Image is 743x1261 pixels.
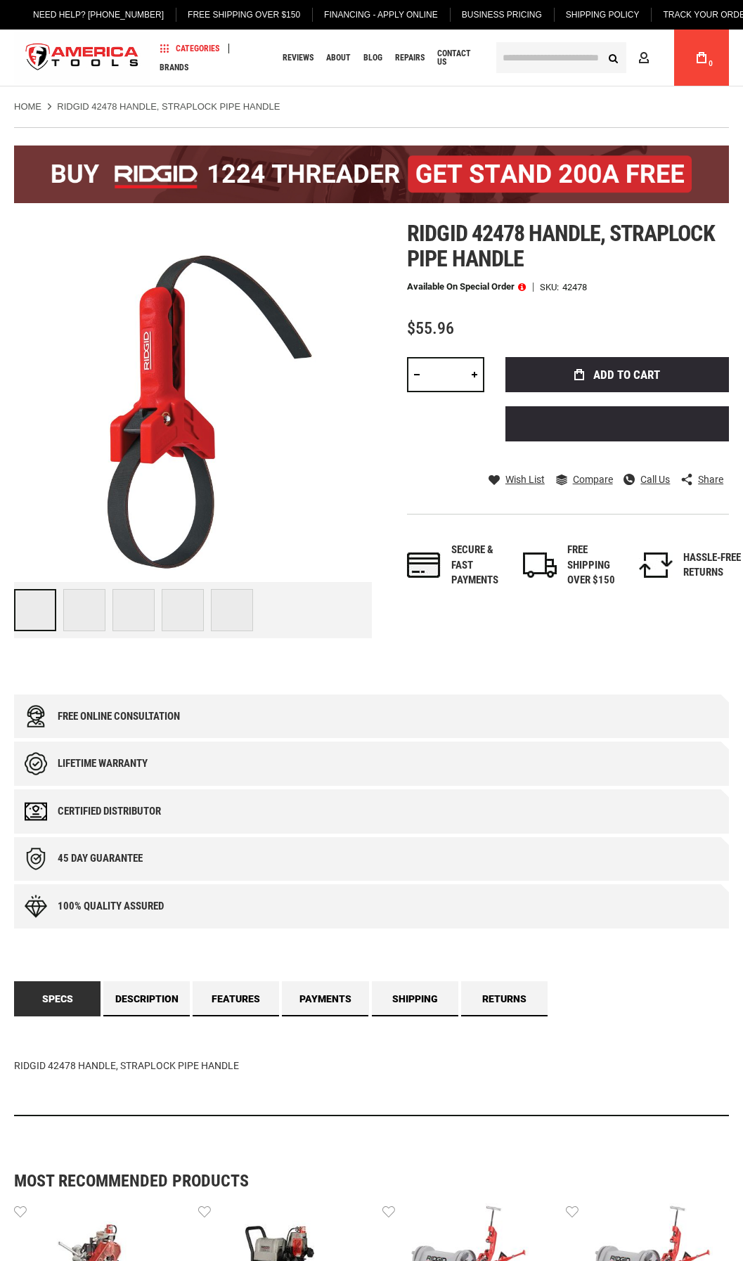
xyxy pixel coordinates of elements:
[153,39,226,58] a: Categories
[451,543,509,588] div: Secure & fast payments
[58,853,143,865] div: 45 day Guarantee
[566,10,640,20] span: Shipping Policy
[573,474,613,484] span: Compare
[556,473,613,486] a: Compare
[103,981,190,1016] a: Description
[14,981,101,1016] a: Specs
[193,981,279,1016] a: Features
[407,282,526,292] p: Available on Special Order
[58,758,148,770] div: Lifetime warranty
[160,63,188,72] span: Brands
[357,48,389,67] a: Blog
[276,48,320,67] a: Reviews
[58,711,180,723] div: Free online consultation
[14,1016,729,1116] div: RIDGID 42478 HANDLE, STRAPLOCK PIPE HANDLE
[211,582,253,638] div: RIDGID 42478 HANDLE, STRAPLOCK PIPE HANDLE
[14,582,63,638] div: RIDGID 42478 HANDLE, STRAPLOCK PIPE HANDLE
[57,101,280,112] strong: RIDGID 42478 HANDLE, STRAPLOCK PIPE HANDLE
[567,543,625,588] div: FREE SHIPPING OVER $150
[683,550,741,581] div: HASSLE-FREE RETURNS
[407,220,714,272] span: Ridgid 42478 handle, straplock pipe handle
[639,552,673,578] img: returns
[624,473,670,486] a: Call Us
[431,48,486,67] a: Contact Us
[63,582,112,638] div: RIDGID 42478 HANDLE, STRAPLOCK PIPE HANDLE
[698,474,723,484] span: Share
[282,981,368,1016] a: Payments
[593,369,660,381] span: Add to Cart
[505,357,729,392] button: Add to Cart
[14,32,150,84] img: America Tools
[320,48,357,67] a: About
[505,474,545,484] span: Wish List
[160,44,219,53] span: Categories
[14,32,150,84] a: store logo
[58,806,161,817] div: Certified Distributor
[688,30,715,86] a: 0
[14,1172,680,1189] strong: Most Recommended Products
[407,552,441,578] img: payments
[363,53,382,62] span: Blog
[562,283,587,292] div: 42478
[395,53,425,62] span: Repairs
[14,101,41,113] a: Home
[523,552,557,578] img: shipping
[437,49,479,66] span: Contact Us
[640,474,670,484] span: Call Us
[153,58,195,77] a: Brands
[372,981,458,1016] a: Shipping
[283,53,314,62] span: Reviews
[14,221,372,578] img: main product photo
[326,53,351,62] span: About
[461,981,548,1016] a: Returns
[600,44,626,71] button: Search
[14,145,729,203] img: BOGO: Buy the RIDGID® 1224 Threader (26092), get the 92467 200A Stand FREE!
[389,48,431,67] a: Repairs
[709,60,713,67] span: 0
[407,318,454,338] span: $55.96
[162,582,211,638] div: RIDGID 42478 HANDLE, STRAPLOCK PIPE HANDLE
[489,473,545,486] a: Wish List
[58,900,164,912] div: 100% quality assured
[112,582,162,638] div: RIDGID 42478 HANDLE, STRAPLOCK PIPE HANDLE
[540,283,562,292] strong: SKU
